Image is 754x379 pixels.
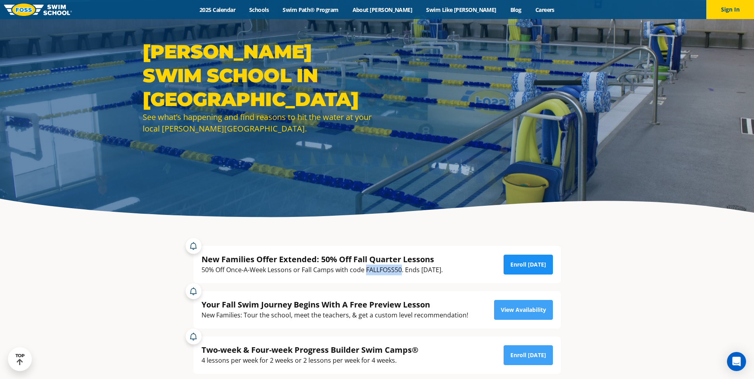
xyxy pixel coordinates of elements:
div: 4 lessons per week for 2 weeks or 2 lessons per week for 4 weeks. [202,355,419,366]
a: Careers [528,6,561,14]
h1: [PERSON_NAME] Swim School in [GEOGRAPHIC_DATA] [143,40,373,111]
div: Two-week & Four-week Progress Builder Swim Camps® [202,344,419,355]
div: New Families: Tour the school, meet the teachers, & get a custom level recommendation! [202,310,468,321]
a: Blog [503,6,528,14]
div: TOP [16,353,25,365]
div: Your Fall Swim Journey Begins With A Free Preview Lesson [202,299,468,310]
div: 50% Off Once-A-Week Lessons or Fall Camps with code FALLFOSS50. Ends [DATE]. [202,265,443,275]
a: About [PERSON_NAME] [345,6,419,14]
img: FOSS Swim School Logo [4,4,72,16]
a: Enroll [DATE] [504,345,553,365]
a: View Availability [494,300,553,320]
div: New Families Offer Extended: 50% Off Fall Quarter Lessons [202,254,443,265]
a: Schools [242,6,276,14]
a: 2025 Calendar [193,6,242,14]
a: Swim Path® Program [276,6,345,14]
a: Swim Like [PERSON_NAME] [419,6,504,14]
div: Open Intercom Messenger [727,352,746,371]
a: Enroll [DATE] [504,255,553,275]
div: See what’s happening and find reasons to hit the water at your local [PERSON_NAME][GEOGRAPHIC_DATA]. [143,111,373,134]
